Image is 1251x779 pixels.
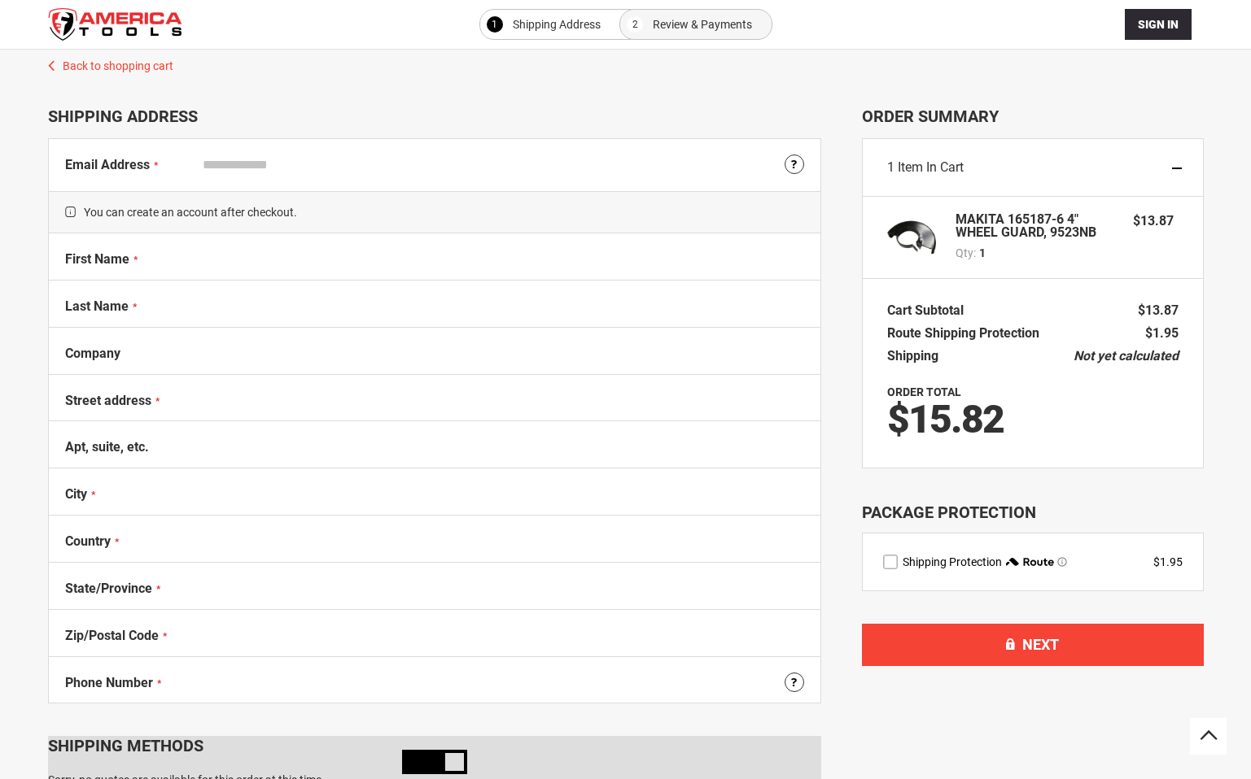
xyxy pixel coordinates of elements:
button: Sign In [1125,9,1192,40]
span: Country [65,533,111,549]
span: Learn more [1057,557,1067,567]
span: Shipping [887,348,938,363]
span: First Name [65,251,129,267]
span: 1 [887,159,895,175]
span: Sign In [1138,18,1179,31]
div: route shipping protection selector element [883,554,1183,570]
th: Cart Subtotal [887,299,972,322]
span: Street address [65,393,151,408]
span: Zip/Postal Code [65,628,159,643]
span: Shipping Address [513,15,601,34]
span: Email Address [65,157,150,172]
span: $13.87 [1138,302,1179,318]
img: MAKITA 165187-6 4" WHEEL GUARD, 9523NB [887,213,936,262]
span: 2 [632,15,638,34]
span: $1.95 [1145,325,1179,341]
span: 1 [979,245,986,261]
span: Not yet calculated [1074,348,1179,363]
strong: MAKITA 165187-6 4" WHEEL GUARD, 9523NB [956,213,1118,239]
div: Package Protection [862,501,1204,524]
span: Review & Payments [653,15,752,34]
a: store logo [48,8,182,41]
img: America Tools [48,8,182,41]
span: Last Name [65,298,129,314]
img: Loading... [402,750,467,774]
span: 1 [492,15,497,34]
span: Company [65,346,120,361]
span: $13.87 [1133,213,1174,228]
div: $1.95 [1153,554,1183,570]
th: Route Shipping Protection [887,322,1048,345]
span: Order Summary [862,107,1204,126]
span: You can create an account after checkout. [49,191,820,233]
strong: Order Total [887,385,961,398]
div: Shipping Address [48,107,821,126]
span: Shipping Protection [903,555,1002,568]
span: State/Province [65,581,152,596]
span: Qty [956,246,973,259]
span: Item in Cart [898,159,964,175]
span: Phone Number [65,675,153,690]
span: Apt, suite, etc. [65,439,149,455]
span: Next [1022,636,1059,653]
span: City [65,486,87,502]
a: Back to shopping cart [32,50,1220,74]
span: $15.82 [887,396,1004,442]
button: Next [862,624,1204,666]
